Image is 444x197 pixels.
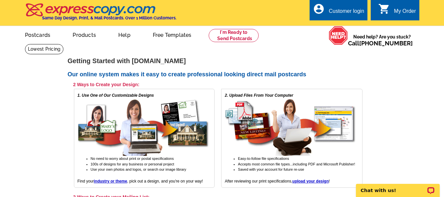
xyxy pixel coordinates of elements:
[68,71,377,78] h2: Our online system makes it easy to create professional looking direct mail postcards
[394,8,416,17] div: My Order
[25,8,176,20] a: Same Day Design, Print, & Mail Postcards. Over 1 Million Customers.
[78,98,209,156] img: free online postcard designs
[73,82,362,87] h3: 2 Ways to Create your Design:
[78,179,203,184] span: Find your , pick out a design, and you're on your way!
[348,34,416,47] span: Need help? Are you stuck?
[225,179,330,184] span: After reviewing our print specifications, !
[238,157,289,160] span: Easy-to-follow file specifications
[313,7,364,15] a: account_circle Customer login
[62,27,106,42] a: Products
[352,176,444,197] iframe: LiveChat chat widget
[378,3,390,15] i: shopping_cart
[68,58,377,64] h1: Getting Started with [DOMAIN_NAME]
[14,27,61,42] a: Postcards
[94,179,127,184] a: industry or theme
[238,167,304,171] span: Saved with your account for future re-use
[78,93,154,98] em: 1. Use One of Our Customizable Designs
[225,93,293,98] em: 2. Upload Files From Your Computer
[42,15,176,20] h4: Same Day Design, Print, & Mail Postcards. Over 1 Million Customers.
[378,7,416,15] a: shopping_cart My Order
[225,98,356,156] img: upload your own design for free
[292,179,329,184] a: upload your design
[348,40,413,47] span: Call
[142,27,202,42] a: Free Templates
[359,40,413,47] a: [PHONE_NUMBER]
[313,3,325,15] i: account_circle
[91,162,174,166] span: 100s of designs for any business or personal project
[329,8,364,17] div: Customer login
[329,26,348,45] img: help
[91,167,186,171] span: Use your own photos and logos, or search our image library
[238,162,355,166] span: Accepts most common file types...including PDF and Microsoft Publisher!
[108,27,141,42] a: Help
[91,157,174,160] span: No need to worry about print or postal specifications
